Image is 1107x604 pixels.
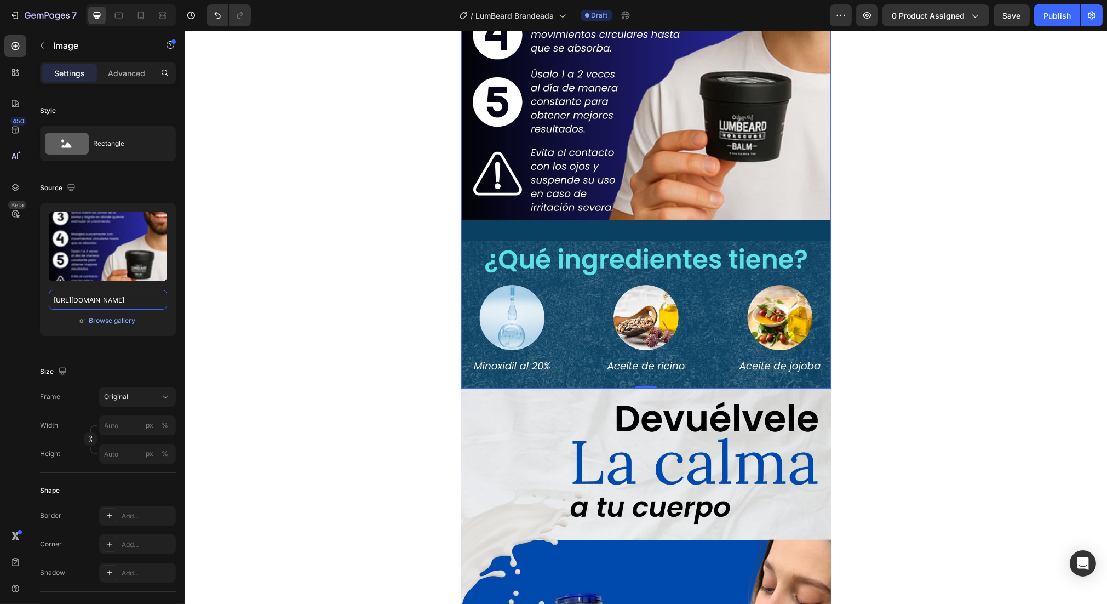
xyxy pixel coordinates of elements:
[40,181,78,196] div: Source
[122,568,173,578] div: Add...
[40,449,60,459] label: Height
[104,392,128,402] span: Original
[99,387,176,407] button: Original
[158,447,171,460] button: px
[143,447,156,460] button: %
[72,9,77,22] p: 7
[49,290,167,310] input: https://example.com/image.jpg
[8,201,26,209] div: Beta
[53,39,146,52] p: Image
[40,392,60,402] label: Frame
[40,420,58,430] label: Width
[162,449,168,459] div: %
[122,511,173,521] div: Add...
[89,315,136,326] button: Browse gallery
[80,314,87,327] span: or
[162,420,168,430] div: %
[122,540,173,550] div: Add...
[207,4,251,26] div: Undo/Redo
[93,131,160,156] div: Rectangle
[1070,550,1096,577] div: Open Intercom Messenger
[40,539,62,549] div: Corner
[4,4,82,26] button: 7
[476,10,554,21] span: LumBeard Brandeada
[146,449,153,459] div: px
[143,419,156,432] button: %
[40,106,56,116] div: Style
[40,486,60,495] div: Shape
[40,364,69,379] div: Size
[185,31,1107,604] iframe: Design area
[471,10,474,21] span: /
[1003,11,1021,20] span: Save
[40,511,61,521] div: Border
[49,212,167,281] img: preview-image
[54,67,85,79] p: Settings
[108,67,145,79] p: Advanced
[892,10,965,21] span: 0 product assigned
[1034,4,1080,26] button: Publish
[99,444,176,464] input: px%
[1043,10,1071,21] div: Publish
[89,316,136,326] div: Browse gallery
[40,568,65,578] div: Shadow
[99,415,176,435] input: px%
[994,4,1030,26] button: Save
[146,420,153,430] div: px
[10,117,26,126] div: 450
[592,10,608,20] span: Draft
[882,4,989,26] button: 0 product assigned
[158,419,171,432] button: px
